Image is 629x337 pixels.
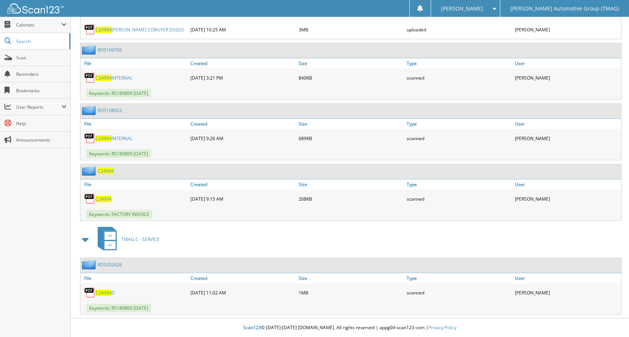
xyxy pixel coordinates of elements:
[513,273,621,283] a: User
[510,6,619,11] span: [PERSON_NAME] Automotive Group (TMAG)
[16,71,67,77] span: Reminders
[80,273,189,283] a: File
[16,38,65,44] span: Search
[189,285,297,300] div: [DATE] 11:02 AM
[513,285,621,300] div: [PERSON_NAME]
[80,119,189,129] a: File
[592,301,629,337] iframe: Chat Widget
[82,45,98,55] img: folder2.png
[513,70,621,85] div: [PERSON_NAME]
[189,119,297,129] a: Created
[405,285,513,300] div: scanned
[513,131,621,146] div: [PERSON_NAME]
[16,120,67,127] span: Help
[189,58,297,68] a: Created
[16,22,61,28] span: Cabinets
[84,24,95,35] img: PDF.png
[189,191,297,206] div: [DATE] 9:15 AM
[84,193,95,204] img: PDF.png
[297,191,405,206] div: 268KB
[84,133,95,144] img: PDF.png
[98,262,122,268] a: RO5202626
[405,131,513,146] div: scanned
[189,179,297,189] a: Created
[71,319,629,337] div: © [DATE]-[DATE] [DOMAIN_NAME]. All rights reserved | appg04-scan123-com |
[513,191,621,206] div: [PERSON_NAME]
[95,75,132,81] a: C24994INTERNAL
[98,47,122,53] a: RO5199706
[80,179,189,189] a: File
[297,179,405,189] a: Size
[428,324,457,331] a: Privacy Policy
[405,58,513,68] a: Type
[95,290,112,296] span: C24994
[98,168,114,174] a: C24994
[297,285,405,300] div: 1MB
[95,196,112,202] a: C24994
[297,58,405,68] a: Size
[16,137,67,143] span: Announcements
[84,287,95,298] img: PDF.png
[405,273,513,283] a: Type
[82,166,98,176] img: folder2.png
[297,70,405,85] div: 840KB
[189,22,297,37] div: [DATE] 10:25 AM
[405,179,513,189] a: Type
[86,210,152,219] span: Keywords: FACTORY INVOICE
[513,58,621,68] a: User
[189,273,297,283] a: Created
[86,304,151,312] span: Keywords: RS189809 [DATE]
[513,22,621,37] div: [PERSON_NAME]
[441,6,483,11] span: [PERSON_NAME]
[121,236,159,242] span: TMAG C - SERVICE
[405,22,513,37] div: uploaded
[513,179,621,189] a: User
[297,273,405,283] a: Size
[405,70,513,85] div: scanned
[297,22,405,37] div: 3MB
[243,324,261,331] span: Scan123
[16,87,67,94] span: Bookmarks
[95,27,184,33] a: C24994[PERSON_NAME] COBUYER DSGSS
[189,70,297,85] div: [DATE] 3:21 PM
[98,107,122,114] a: RO5198023
[95,27,112,33] span: C24994
[93,225,159,254] a: TMAG C - SERVICE
[86,149,151,158] span: Keywords: RS189809 [DATE]
[297,119,405,129] a: Size
[297,131,405,146] div: 689KB
[86,89,151,98] span: Keywords: RS189809 [DATE]
[82,106,98,115] img: folder2.png
[95,135,112,142] span: C24994
[189,131,297,146] div: [DATE] 9:26 AM
[513,119,621,129] a: User
[95,135,132,142] a: C24994INTERNAL
[84,72,95,83] img: PDF.png
[82,260,98,269] img: folder2.png
[405,119,513,129] a: Type
[7,3,64,13] img: scan123-logo-white.svg
[95,75,112,81] span: C24994
[80,58,189,68] a: File
[95,290,115,296] a: C24994D
[405,191,513,206] div: scanned
[16,55,67,61] span: Scan
[16,104,61,110] span: User Reports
